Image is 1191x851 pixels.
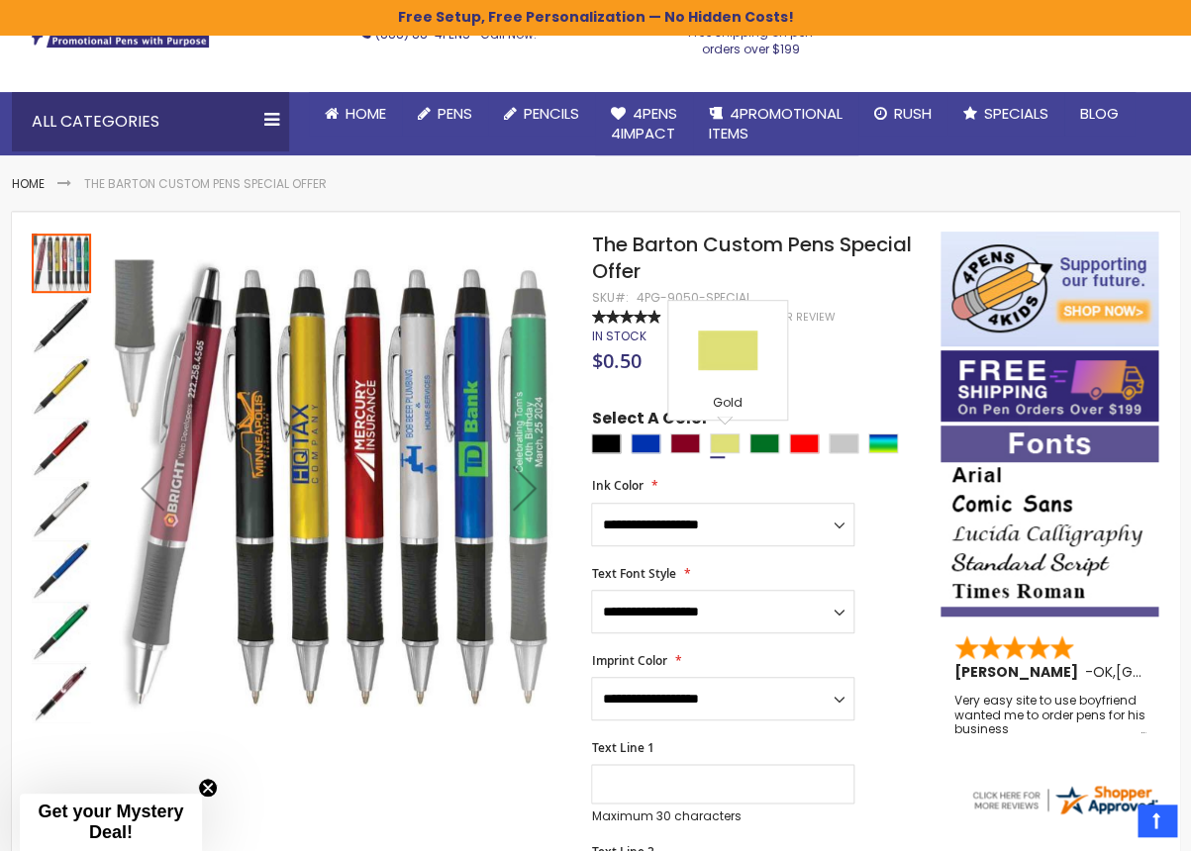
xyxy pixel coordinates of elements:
[20,794,202,851] div: Get your Mystery Deal!Close teaser
[670,433,700,453] div: Burgundy
[32,540,91,600] img: The Barton Custom Pens Special Offer
[32,232,93,293] div: The Barton Custom Pens Special Offer
[868,433,898,453] div: Assorted
[595,92,693,156] a: 4Pens4impact
[32,479,91,538] img: The Barton Custom Pens Special Offer
[591,808,854,824] p: Maximum 30 characters
[858,92,947,136] a: Rush
[1064,92,1135,136] a: Blog
[631,433,660,453] div: Blue
[984,103,1048,124] span: Specials
[38,802,183,842] span: Get your Mystery Deal!
[829,433,858,453] div: Silver
[941,350,1158,422] img: Free shipping on orders over $199
[969,782,1159,817] img: 4pens.com widget logo
[611,103,677,143] span: 4Pens 4impact
[438,103,472,124] span: Pens
[32,538,93,600] div: The Barton Custom Pens Special Offer
[1080,103,1119,124] span: Blog
[591,565,675,582] span: Text Font Style
[591,231,911,285] span: The Barton Custom Pens Special Offer
[32,663,91,722] img: The Barton Custom Pens Special Offer
[1138,804,1176,836] a: Top
[591,328,645,344] span: In stock
[485,232,564,745] div: Next
[346,103,386,124] span: Home
[709,103,843,143] span: 4PROMOTIONAL ITEMS
[84,176,327,192] li: The Barton Custom Pens Special Offer
[591,739,653,756] span: Text Line 1
[32,661,91,722] div: The Barton Custom Pens Special Offer
[32,354,93,416] div: The Barton Custom Pens Special Offer
[673,395,782,415] div: Gold
[749,433,779,453] div: Green
[309,92,402,136] a: Home
[941,425,1158,616] img: font-personalization-examples
[667,17,834,56] div: Free shipping on pen orders over $199
[32,600,93,661] div: The Barton Custom Pens Special Offer
[32,477,93,538] div: The Barton Custom Pens Special Offer
[12,175,45,192] a: Home
[693,92,858,156] a: 4PROMOTIONALITEMS
[32,416,93,477] div: The Barton Custom Pens Special Offer
[591,310,660,324] div: 100%
[954,694,1146,736] div: Very easy site to use boyfriend wanted me to order pens for his business
[591,652,666,669] span: Imprint Color
[894,103,932,124] span: Rush
[113,232,192,745] div: Previous
[591,408,708,434] span: Select A Color
[32,602,91,661] img: The Barton Custom Pens Special Offer
[32,293,93,354] div: The Barton Custom Pens Special Offer
[488,92,595,136] a: Pencils
[32,295,91,354] img: The Barton Custom Pens Special Offer
[591,347,641,374] span: $0.50
[591,329,645,344] div: Availability
[32,356,91,416] img: The Barton Custom Pens Special Offer
[941,232,1158,346] img: 4pens 4 kids
[524,103,579,124] span: Pencils
[113,259,565,711] img: The Barton Custom Pens Special Offer
[12,92,289,151] div: All Categories
[789,433,819,453] div: Red
[591,289,628,306] strong: SKU
[198,778,218,798] button: Close teaser
[710,433,740,453] div: Gold
[947,92,1064,136] a: Specials
[591,433,621,453] div: Black
[954,662,1085,682] span: [PERSON_NAME]
[1093,662,1113,682] span: OK
[636,290,750,306] div: 4PG-9050-SPECIAL
[969,804,1159,821] a: 4pens.com certificate URL
[402,92,488,136] a: Pens
[32,418,91,477] img: The Barton Custom Pens Special Offer
[591,477,643,494] span: Ink Color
